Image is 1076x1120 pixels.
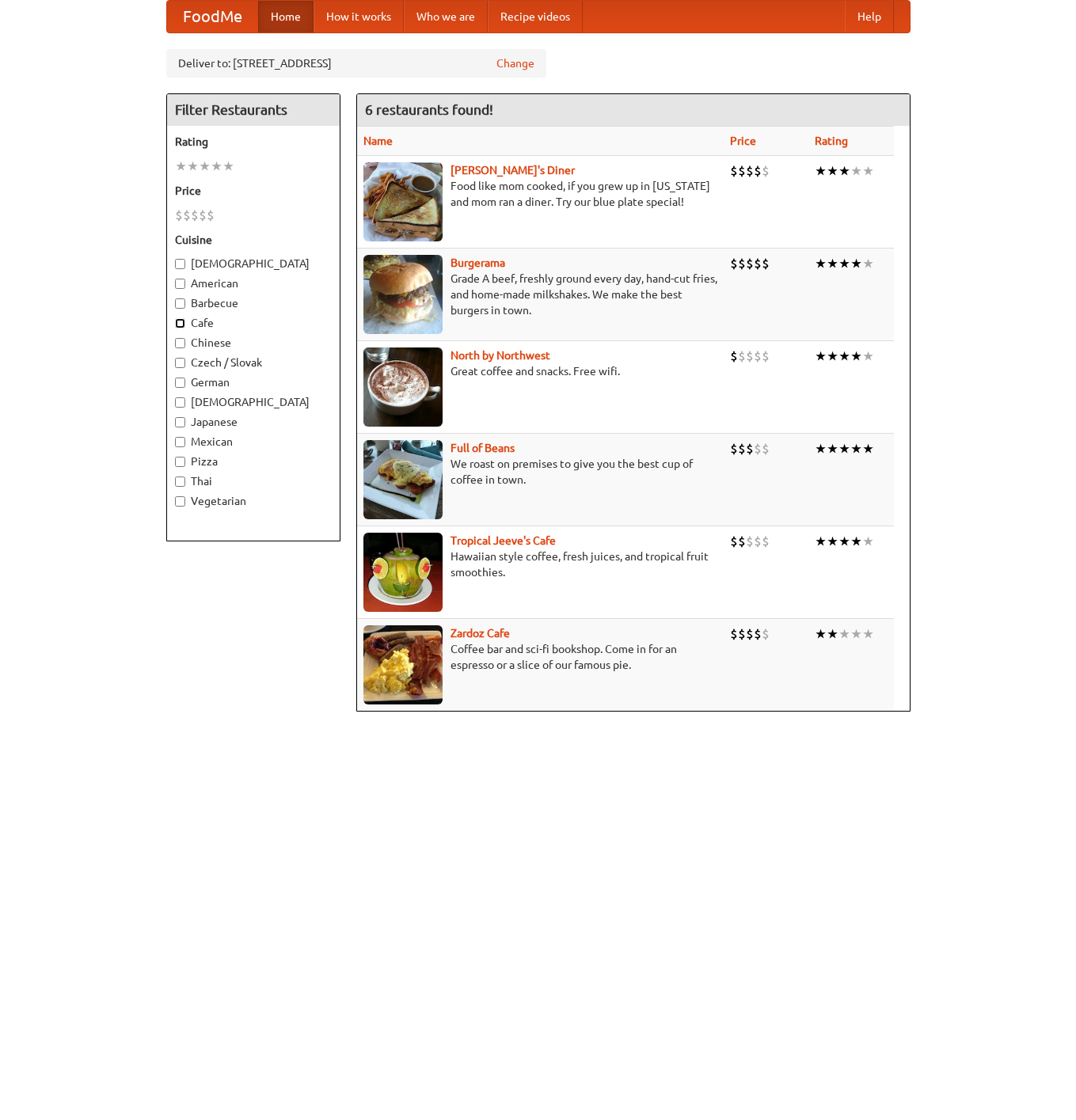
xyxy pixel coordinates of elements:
[815,162,827,180] li: ★
[175,338,185,348] input: Chinese
[167,94,340,126] h4: Filter Restaurants
[175,417,185,427] input: Japanese
[175,259,185,269] input: [DEMOGRAPHIC_DATA]
[363,135,393,147] a: Name
[746,533,754,550] li: $
[730,533,738,550] li: $
[838,440,850,457] li: ★
[827,625,838,643] li: ★
[738,162,746,180] li: $
[746,625,754,643] li: $
[314,1,404,32] a: How it works
[363,440,443,519] img: beans.jpg
[187,158,199,175] li: ★
[191,207,199,224] li: $
[365,102,493,117] ng-pluralize: 6 restaurants found!
[175,256,332,271] label: [DEMOGRAPHIC_DATA]
[175,279,185,289] input: American
[363,533,443,612] img: jeeves.jpg
[363,625,443,704] img: zardoz.jpg
[363,271,717,318] p: Grade A beef, freshly ground every day, hand-cut fries, and home-made milkshakes. We make the bes...
[496,55,534,71] a: Change
[815,440,827,457] li: ★
[838,625,850,643] li: ★
[754,533,762,550] li: $
[404,1,488,32] a: Who we are
[175,275,332,291] label: American
[211,158,222,175] li: ★
[451,442,515,454] b: Full of Beans
[451,349,550,362] a: North by Northwest
[175,358,185,368] input: Czech / Slovak
[862,347,874,365] li: ★
[175,473,332,489] label: Thai
[746,255,754,272] li: $
[850,162,862,180] li: ★
[451,256,505,269] a: Burgerama
[451,534,556,547] a: Tropical Jeeve's Cafe
[838,162,850,180] li: ★
[730,255,738,272] li: $
[451,164,575,177] a: [PERSON_NAME]'s Diner
[738,625,746,643] li: $
[207,207,215,224] li: $
[175,437,185,447] input: Mexican
[175,355,332,370] label: Czech / Slovak
[175,335,332,351] label: Chinese
[175,434,332,450] label: Mexican
[730,135,756,147] a: Price
[754,347,762,365] li: $
[838,533,850,550] li: ★
[175,496,185,507] input: Vegetarian
[175,457,185,467] input: Pizza
[363,641,717,673] p: Coffee bar and sci-fi bookshop. Come in for an espresso or a slice of our famous pie.
[815,625,827,643] li: ★
[175,397,185,408] input: [DEMOGRAPHIC_DATA]
[754,162,762,180] li: $
[838,347,850,365] li: ★
[363,549,717,580] p: Hawaiian style coffee, fresh juices, and tropical fruit smoothies.
[862,533,874,550] li: ★
[746,162,754,180] li: $
[738,440,746,457] li: $
[175,315,332,331] label: Cafe
[175,298,185,309] input: Barbecue
[363,162,443,241] img: sallys.jpg
[827,255,838,272] li: ★
[363,255,443,334] img: burgerama.jpg
[175,454,332,469] label: Pizza
[730,625,738,643] li: $
[754,625,762,643] li: $
[363,178,717,210] p: Food like mom cooked, if you grew up in [US_STATE] and mom ran a diner. Try our blue plate special!
[363,456,717,488] p: We roast on premises to give you the best cup of coffee in town.
[862,440,874,457] li: ★
[815,347,827,365] li: ★
[762,625,770,643] li: $
[762,440,770,457] li: $
[167,1,258,32] a: FoodMe
[838,255,850,272] li: ★
[175,318,185,328] input: Cafe
[730,440,738,457] li: $
[175,414,332,430] label: Japanese
[175,374,332,390] label: German
[762,533,770,550] li: $
[175,394,332,410] label: [DEMOGRAPHIC_DATA]
[166,49,546,78] div: Deliver to: [STREET_ADDRESS]
[451,627,510,640] a: Zardoz Cafe
[258,1,314,32] a: Home
[850,347,862,365] li: ★
[175,476,185,487] input: Thai
[862,162,874,180] li: ★
[175,232,332,248] h5: Cuisine
[175,295,332,311] label: Barbecue
[488,1,583,32] a: Recipe videos
[827,347,838,365] li: ★
[827,440,838,457] li: ★
[762,255,770,272] li: $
